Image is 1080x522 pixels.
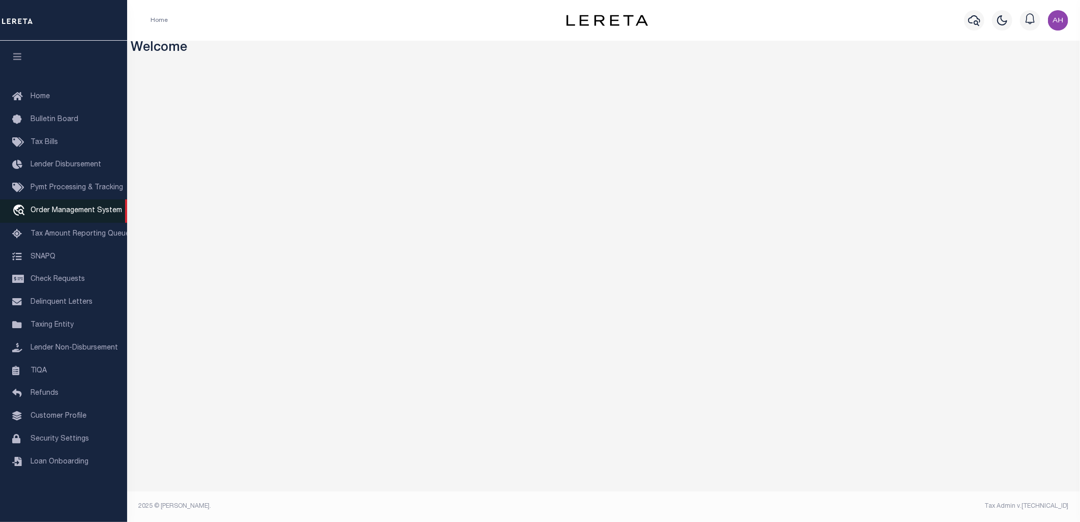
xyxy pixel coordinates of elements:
span: Tax Amount Reporting Queue [31,230,130,238]
img: svg+xml;base64,PHN2ZyB4bWxucz0iaHR0cDovL3d3dy53My5vcmcvMjAwMC9zdmciIHBvaW50ZXItZXZlbnRzPSJub25lIi... [1048,10,1068,31]
span: Loan Onboarding [31,458,88,466]
span: SNAPQ [31,253,55,260]
li: Home [151,16,168,25]
i: travel_explore [12,205,28,218]
span: Check Requests [31,276,85,283]
span: Lender Non-Disbursement [31,344,118,352]
span: Security Settings [31,436,89,443]
div: 2025 © [PERSON_NAME]. [131,502,604,511]
div: Tax Admin v.[TECHNICAL_ID] [611,502,1069,511]
span: Tax Bills [31,139,58,146]
span: Bulletin Board [31,116,78,123]
span: Lender Disbursement [31,161,101,168]
h3: Welcome [131,41,1076,56]
span: Pymt Processing & Tracking [31,184,123,191]
img: logo-dark.svg [566,15,648,26]
span: TIQA [31,367,47,374]
span: Customer Profile [31,413,86,420]
span: Home [31,93,50,100]
span: Taxing Entity [31,322,74,329]
span: Order Management System [31,207,122,214]
span: Refunds [31,390,58,397]
span: Delinquent Letters [31,299,93,306]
